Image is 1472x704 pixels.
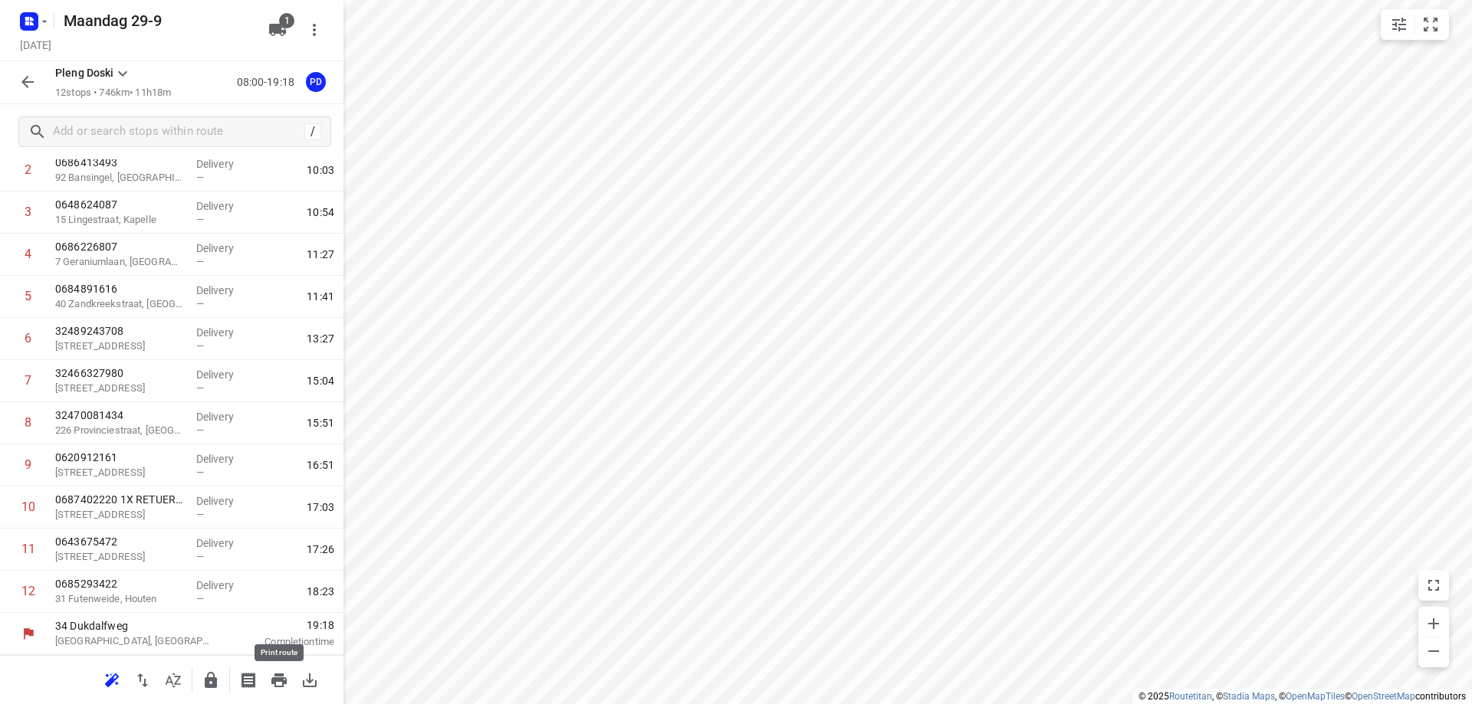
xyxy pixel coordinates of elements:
[1352,691,1415,702] a: OpenStreetMap
[299,15,330,45] button: More
[55,507,184,522] p: 411 Nassaustraat, Tilburg
[1286,691,1345,702] a: OpenMapTiles
[158,672,189,686] span: Sort by time window
[307,331,334,346] span: 13:27
[307,205,334,220] span: 10:54
[196,214,204,225] span: —
[196,256,204,267] span: —
[196,298,204,309] span: —
[307,162,334,178] span: 10:03
[14,36,58,54] h5: Project date
[25,205,31,219] div: 3
[55,381,184,396] p: 1210 Chaussée de Wavre, Auderghem
[55,296,184,312] p: 40 Zandkreekstraat, Middelburg
[307,289,334,304] span: 11:41
[196,241,253,256] p: Delivery
[55,408,184,423] p: 32470081434
[233,634,334,650] p: Completion time
[196,551,204,562] span: —
[25,373,31,388] div: 7
[25,415,31,430] div: 8
[55,450,184,465] p: 0620912161
[301,74,331,89] span: Assigned to Pleng Doski
[196,535,253,551] p: Delivery
[233,617,334,633] span: 19:18
[196,367,253,382] p: Delivery
[55,549,184,565] p: 23 Doctor Colijnstraat, Waalwijk
[196,156,253,172] p: Delivery
[304,123,321,140] div: /
[1138,691,1466,702] li: © 2025 , © , © © contributors
[55,197,184,212] p: 0648624087
[307,247,334,262] span: 11:27
[196,382,204,394] span: —
[21,584,35,598] div: 12
[196,198,253,214] p: Delivery
[55,170,184,185] p: 92 Bansingel, [GEOGRAPHIC_DATA]
[196,493,253,509] p: Delivery
[55,365,184,381] p: 32466327980
[307,457,334,473] span: 16:51
[55,212,184,228] p: 15 Lingestraat, Kapelle
[196,325,253,340] p: Delivery
[55,492,184,507] p: 0687402220 1X RETUER 85 EURO
[301,67,331,97] button: PD
[25,331,31,345] div: 6
[196,593,204,604] span: —
[196,578,253,593] p: Delivery
[306,72,326,92] div: PD
[196,409,253,424] p: Delivery
[55,534,184,549] p: 0643675472
[21,542,35,556] div: 11
[196,172,204,183] span: —
[307,499,334,515] span: 17:03
[1223,691,1275,702] a: Stadia Maps
[55,576,184,591] p: 0685293422
[279,13,294,28] span: 1
[196,340,204,352] span: —
[233,672,264,686] span: Print shipping labels
[195,665,226,696] button: Lock route
[196,451,253,467] p: Delivery
[307,373,334,388] span: 15:04
[55,339,184,354] p: 7 Aalbessenlaan, Oostende
[55,239,184,254] p: 0686226807
[55,155,184,170] p: 0686413493
[55,618,215,634] p: 34 Dukdalfweg
[55,65,113,81] p: Pleng Doski
[1169,691,1212,702] a: Routetitan
[55,254,184,270] p: 7 Geraniumlaan, Vlissingen
[55,323,184,339] p: 32489243708
[307,415,334,431] span: 15:51
[127,672,158,686] span: Reverse route
[196,467,204,478] span: —
[55,86,171,100] p: 12 stops • 746km • 11h18m
[1384,9,1414,40] button: Map settings
[25,289,31,303] div: 5
[55,634,215,649] p: [GEOGRAPHIC_DATA], [GEOGRAPHIC_DATA]
[55,281,184,296] p: 0684891616
[21,499,35,514] div: 10
[55,591,184,607] p: 31 Futenweide, Houten
[55,423,184,438] p: 226 Provinciestraat, Antwerpen
[307,542,334,557] span: 17:26
[25,457,31,472] div: 9
[1415,9,1446,40] button: Fit zoom
[262,15,293,45] button: 1
[97,672,127,686] span: Reoptimize route
[196,424,204,436] span: —
[196,509,204,520] span: —
[55,465,184,480] p: 62a Broekhovenseweg, Tilburg
[307,584,334,599] span: 18:23
[58,8,256,33] h5: Maandag 29-9
[53,120,304,144] input: Add or search stops within route
[25,247,31,261] div: 4
[1381,9,1449,40] div: small contained button group
[196,283,253,298] p: Delivery
[25,162,31,177] div: 2
[237,74,301,90] p: 08:00-19:18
